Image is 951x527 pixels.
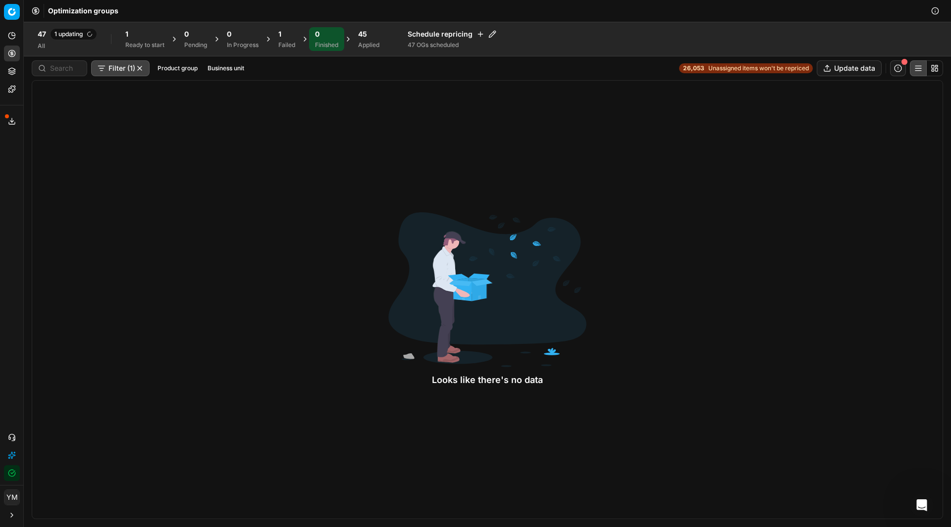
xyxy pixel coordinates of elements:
[184,41,207,49] div: Pending
[358,41,379,49] div: Applied
[315,29,319,39] span: 0
[315,41,338,49] div: Finished
[227,41,259,49] div: In Progress
[910,493,934,517] iframe: Intercom live chat
[817,60,882,76] button: Update data
[388,373,586,387] div: Looks like there's no data
[278,29,281,39] span: 1
[125,29,128,39] span: 1
[50,28,97,40] span: 1 updating
[683,64,704,72] strong: 26,053
[125,41,164,49] div: Ready to start
[48,6,118,16] nav: breadcrumb
[154,62,202,74] button: Product group
[708,64,809,72] span: Unassigned items won't be repriced
[38,42,97,50] div: All
[278,41,295,49] div: Failed
[184,29,189,39] span: 0
[408,29,496,39] h4: Schedule repricing
[204,62,248,74] button: Business unit
[227,29,231,39] span: 0
[91,60,150,76] button: Filter (1)
[408,41,496,49] div: 47 OGs scheduled
[4,489,20,505] button: YM
[4,490,19,505] span: YM
[38,29,46,39] span: 47
[679,63,813,73] a: 26,053Unassigned items won't be repriced
[48,6,118,16] span: Optimization groups
[358,29,367,39] span: 45
[50,63,81,73] input: Search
